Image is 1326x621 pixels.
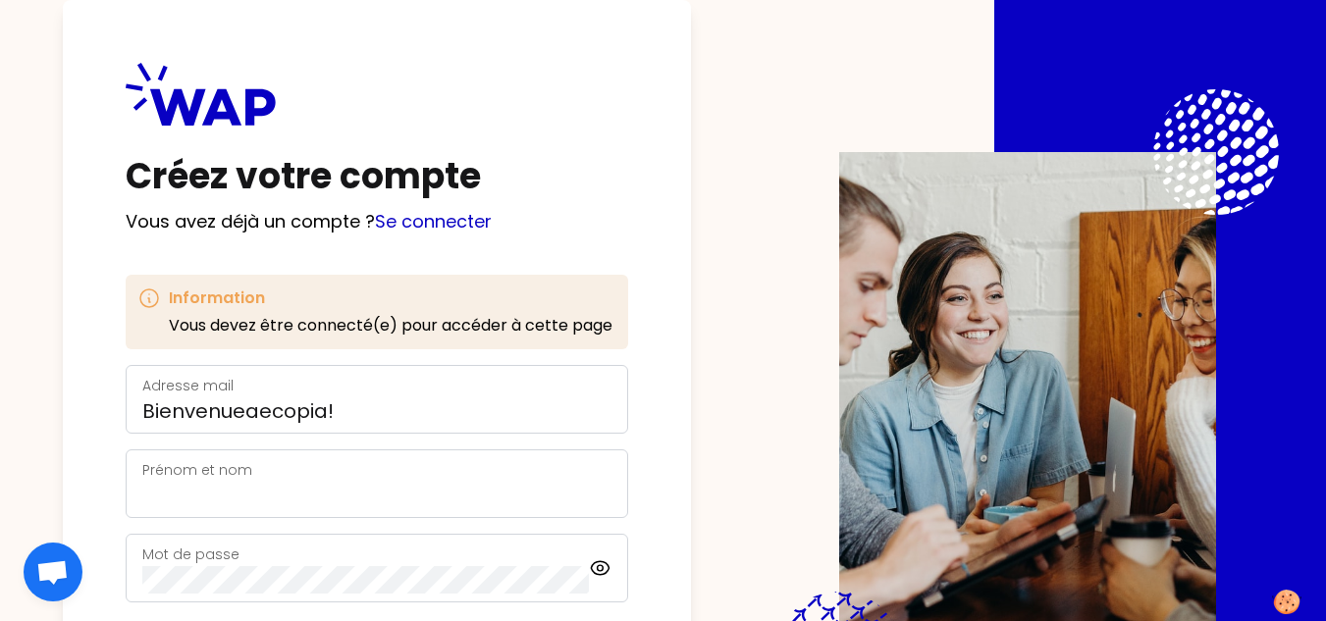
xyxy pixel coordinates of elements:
[142,460,252,480] label: Prénom et nom
[24,543,82,601] div: Ouvrir le chat
[169,286,612,310] h3: Information
[375,209,492,233] a: Se connecter
[126,157,628,196] h1: Créez votre compte
[142,376,234,395] label: Adresse mail
[126,208,628,235] p: Vous avez déjà un compte ?
[142,544,239,564] label: Mot de passe
[169,314,612,337] p: Vous devez être connecté(e) pour accéder à cette page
